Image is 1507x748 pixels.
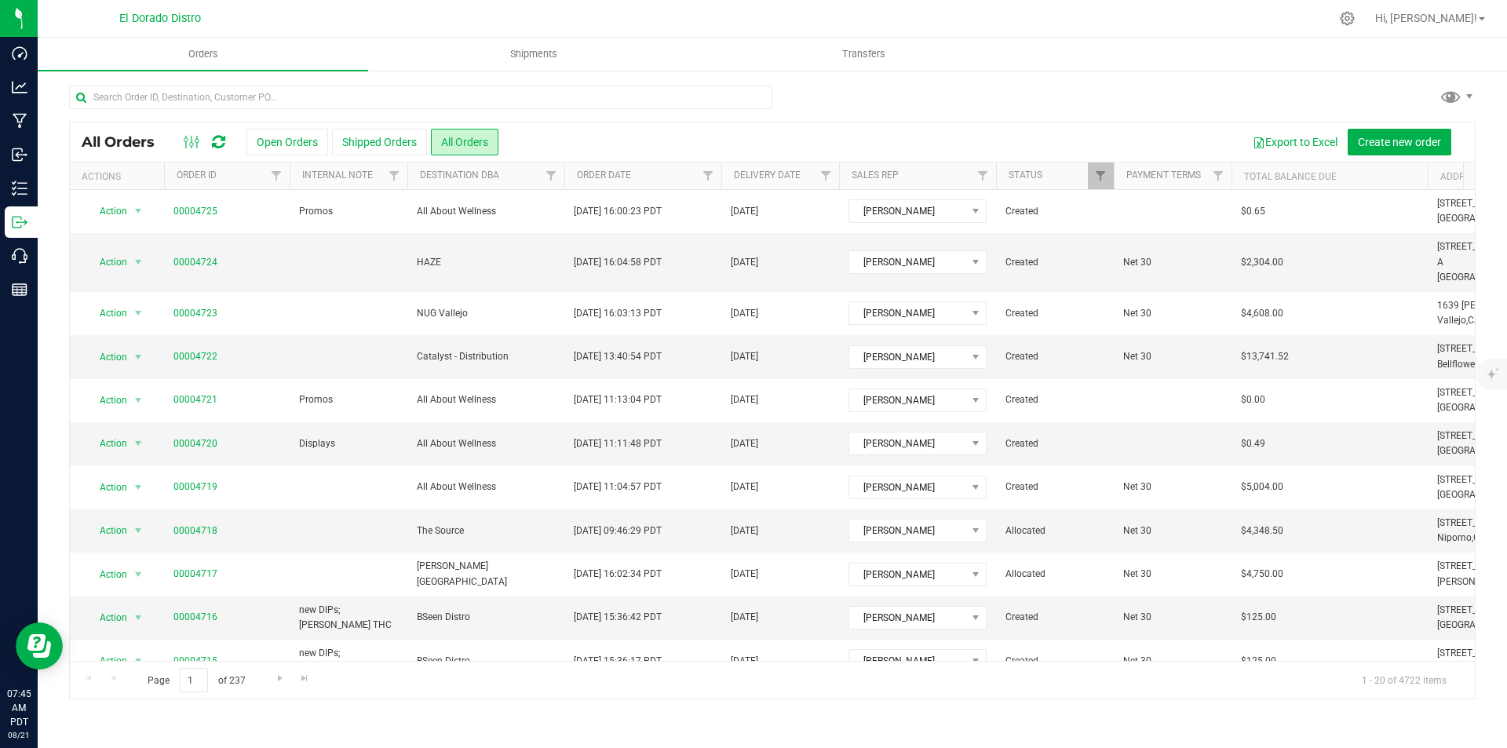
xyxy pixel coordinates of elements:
[1348,129,1451,155] button: Create new order
[12,248,27,264] inline-svg: Call Center
[577,170,631,181] a: Order Date
[1241,349,1289,364] span: $13,741.52
[264,162,290,189] a: Filter
[82,171,158,182] div: Actions
[1009,170,1042,181] a: Status
[86,200,128,222] span: Action
[574,392,662,407] span: [DATE] 11:13:04 PDT
[417,654,555,669] span: BSeen Distro
[849,389,966,411] span: [PERSON_NAME]
[1088,162,1114,189] a: Filter
[849,476,966,498] span: [PERSON_NAME]
[417,436,555,451] span: All About Wellness
[849,520,966,542] span: [PERSON_NAME]
[1123,306,1222,321] span: Net 30
[731,610,758,625] span: [DATE]
[1358,136,1441,148] span: Create new order
[1241,524,1283,538] span: $4,348.50
[16,622,63,670] iframe: Resource center
[574,654,662,669] span: [DATE] 15:36:17 PDT
[849,251,966,273] span: [PERSON_NAME]
[431,129,498,155] button: All Orders
[7,729,31,741] p: 08/21
[1337,11,1357,26] div: Manage settings
[167,47,239,61] span: Orders
[1005,610,1104,625] span: Created
[246,129,328,155] button: Open Orders
[299,603,398,633] span: new DIPs; [PERSON_NAME] THC
[1123,524,1222,538] span: Net 30
[12,147,27,162] inline-svg: Inbound
[173,255,217,270] a: 00004724
[368,38,699,71] a: Shipments
[821,47,907,61] span: Transfers
[129,650,148,672] span: select
[1468,315,1480,326] span: CA
[129,251,148,273] span: select
[574,436,662,451] span: [DATE] 11:11:48 PDT
[699,38,1029,71] a: Transfers
[12,181,27,196] inline-svg: Inventory
[1241,306,1283,321] span: $4,608.00
[119,12,201,25] span: El Dorado Distro
[129,200,148,222] span: select
[1242,129,1348,155] button: Export to Excel
[417,610,555,625] span: BSeen Distro
[731,306,758,321] span: [DATE]
[86,432,128,454] span: Action
[129,302,148,324] span: select
[1005,480,1104,494] span: Created
[173,480,217,494] a: 00004719
[849,432,966,454] span: [PERSON_NAME]
[173,610,217,625] a: 00004716
[1241,255,1283,270] span: $2,304.00
[129,346,148,368] span: select
[302,170,373,181] a: Internal Note
[1123,567,1222,582] span: Net 30
[69,86,772,109] input: Search Order ID, Destination, Customer PO...
[129,520,148,542] span: select
[1005,524,1104,538] span: Allocated
[299,436,335,451] span: Displays
[1241,392,1265,407] span: $0.00
[12,113,27,129] inline-svg: Manufacturing
[1206,162,1232,189] a: Filter
[86,520,128,542] span: Action
[849,302,966,324] span: [PERSON_NAME]
[417,524,555,538] span: The Source
[731,204,758,219] span: [DATE]
[538,162,564,189] a: Filter
[173,349,217,364] a: 00004722
[1232,162,1428,190] th: Total Balance Due
[731,436,758,451] span: [DATE]
[173,306,217,321] a: 00004723
[381,162,407,189] a: Filter
[1123,255,1222,270] span: Net 30
[731,392,758,407] span: [DATE]
[86,607,128,629] span: Action
[849,564,966,586] span: [PERSON_NAME]
[1126,170,1201,181] a: Payment Terms
[1241,436,1265,451] span: $0.49
[7,687,31,729] p: 07:45 AM PDT
[12,79,27,95] inline-svg: Analytics
[86,346,128,368] span: Action
[1241,654,1276,669] span: $125.00
[173,392,217,407] a: 00004721
[86,389,128,411] span: Action
[38,38,368,71] a: Orders
[1005,392,1104,407] span: Created
[731,567,758,582] span: [DATE]
[129,607,148,629] span: select
[1349,668,1459,691] span: 1 - 20 of 4722 items
[574,306,662,321] span: [DATE] 16:03:13 PDT
[734,170,801,181] a: Delivery Date
[574,255,662,270] span: [DATE] 16:04:58 PDT
[849,346,966,368] span: [PERSON_NAME]
[173,654,217,669] a: 00004715
[86,302,128,324] span: Action
[12,282,27,297] inline-svg: Reports
[173,524,217,538] a: 00004718
[134,668,258,692] span: Page of 237
[129,389,148,411] span: select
